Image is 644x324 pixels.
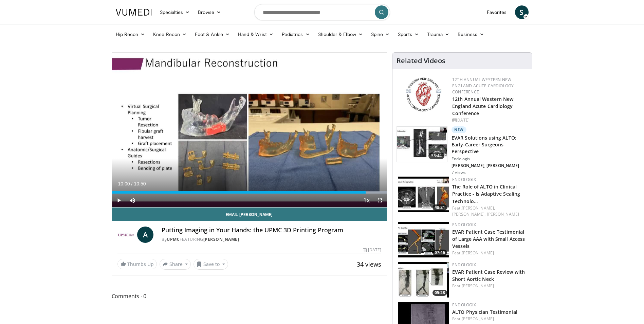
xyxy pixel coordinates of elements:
[452,222,476,228] a: Endologix
[487,211,519,217] a: [PERSON_NAME]
[397,127,447,162] img: 10d3d5a6-40a9-4e7b-ac4b-ca2629539116.150x105_q85_crop-smart_upscale.jpg
[191,28,234,41] a: Foot & Ankle
[452,205,527,217] div: Feat.
[367,28,394,41] a: Spine
[398,177,449,212] img: 6d46e95c-94a7-4151-809a-98b23d167fbd.150x105_q85_crop-smart_upscale.jpg
[452,316,527,322] div: Feat.
[452,302,476,308] a: Endologix
[126,194,139,207] button: Mute
[398,262,449,298] a: 05:28
[397,57,445,65] h4: Related Videos
[112,191,387,194] div: Progress Bar
[462,316,494,322] a: [PERSON_NAME]
[398,177,449,212] a: 48:21
[452,77,514,95] a: 12th Annual Western New England Acute Cardiology Conference
[360,194,373,207] button: Playback Rate
[452,163,528,168] p: [PERSON_NAME], [PERSON_NAME]
[116,9,152,16] img: VuMedi Logo
[452,211,485,217] a: [PERSON_NAME],
[117,227,135,243] img: UPMC
[234,28,278,41] a: Hand & Wrist
[452,283,527,289] div: Feat.
[428,152,445,159] span: 55:44
[194,5,225,19] a: Browse
[398,222,449,257] a: 07:46
[452,156,528,162] p: Endologix
[394,28,423,41] a: Sports
[452,309,517,315] a: ALTO Physician Testimonial
[314,28,367,41] a: Shoulder & Elbow
[462,205,495,211] a: [PERSON_NAME],
[398,222,449,257] img: 55408853-eecc-4b22-b1a0-a6065ac82ed8.150x105_q85_crop-smart_upscale.jpg
[363,247,381,253] div: [DATE]
[112,194,126,207] button: Play
[131,181,133,186] span: /
[137,227,153,243] a: A
[452,250,527,256] div: Feat.
[167,236,180,242] a: UPMC
[156,5,194,19] a: Specialties
[118,181,130,186] span: 10:00
[278,28,314,41] a: Pediatrics
[112,53,387,208] video-js: Video Player
[203,236,239,242] a: [PERSON_NAME]
[462,283,494,289] a: [PERSON_NAME]
[433,250,447,256] span: 07:46
[397,126,528,175] a: 55:44 New EVAR Solutions using ALTO: Early-Career Surgeons Perspective Endologix [PERSON_NAME], [...
[433,290,447,296] span: 05:28
[162,236,381,242] div: By FEATURING
[454,28,488,41] a: Business
[162,227,381,234] h4: Putting Imaging in Your Hands: the UPMC 3D Printing Program
[452,183,520,204] a: The Role of ALTO in Clinical Practice - Is Adaptive Sealing Technolo…
[423,28,454,41] a: Trauma
[462,250,494,256] a: [PERSON_NAME]
[452,269,525,282] a: EVAR Patient Case Review with Short Aortic Neck
[483,5,511,19] a: Favorites
[194,259,228,270] button: Save to
[452,177,476,182] a: Endologix
[452,170,466,175] p: 7 views
[452,229,525,249] a: EVAR Patient Case Testimonial of Large AAA with Small Access Vessels
[515,5,529,19] a: S
[373,194,387,207] button: Fullscreen
[112,28,149,41] a: Hip Recon
[398,262,449,298] img: a4137720-399f-4d62-a665-7a4e4ed45293.150x105_q85_crop-smart_upscale.jpg
[452,117,527,123] div: [DATE]
[117,259,157,269] a: Thumbs Up
[112,292,387,301] span: Comments 0
[452,126,466,133] p: New
[112,208,387,221] a: Email [PERSON_NAME]
[149,28,191,41] a: Knee Recon
[433,204,447,211] span: 48:21
[160,259,191,270] button: Share
[254,4,390,20] input: Search topics, interventions
[452,134,528,155] h3: EVAR Solutions using ALTO: Early-Career Surgeons Perspective
[452,96,513,116] a: 12th Annual Western New England Acute Cardiology Conference
[452,262,476,268] a: Endologix
[357,260,381,268] span: 34 views
[405,77,442,112] img: 0954f259-7907-4053-a817-32a96463ecc8.png.150x105_q85_autocrop_double_scale_upscale_version-0.2.png
[134,181,146,186] span: 10:50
